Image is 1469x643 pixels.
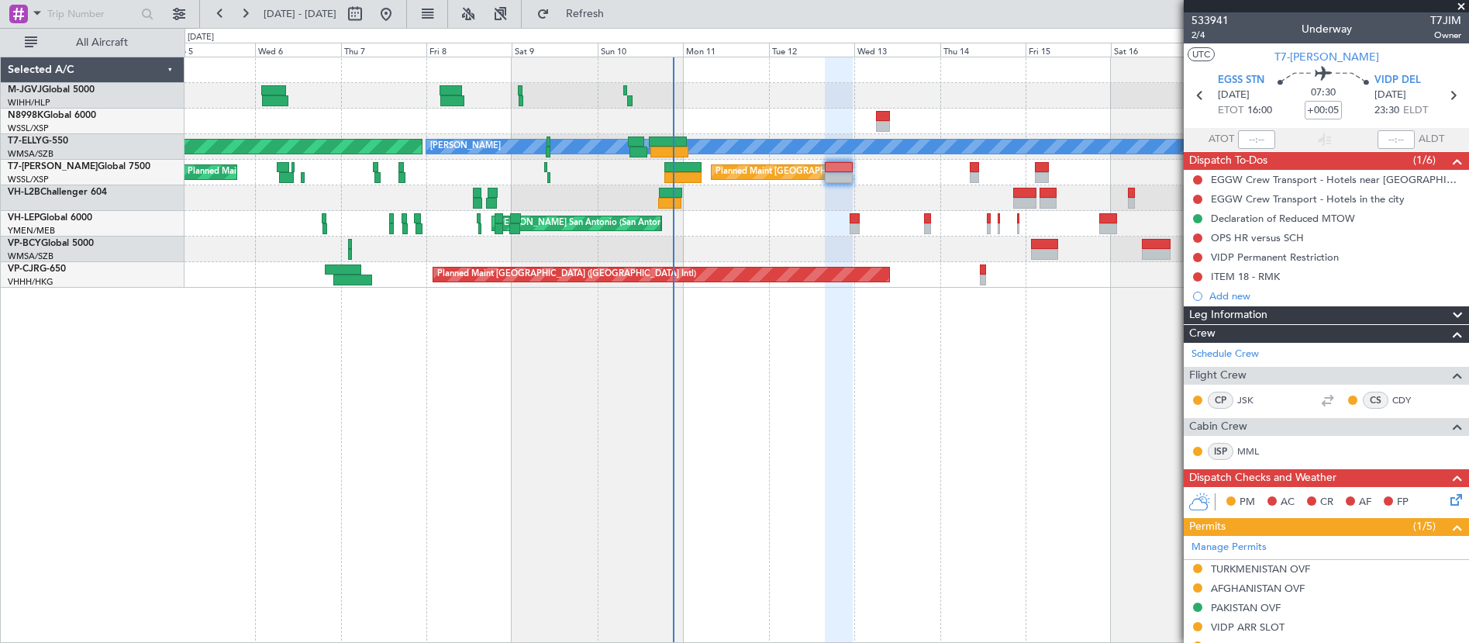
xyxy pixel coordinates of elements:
span: Permits [1189,518,1226,536]
a: VH-LEPGlobal 6000 [8,213,92,223]
a: WMSA/SZB [8,251,53,262]
span: Dispatch Checks and Weather [1189,469,1336,487]
div: Planned Maint Dubai (Al Maktoum Intl) [188,161,340,184]
button: Refresh [529,2,622,26]
span: VP-BCY [8,239,41,248]
div: CS [1363,392,1388,409]
span: [DATE] [1374,88,1406,103]
span: M-JGVJ [8,85,42,95]
div: Declaration of Reduced MTOW [1211,212,1355,225]
a: WIHH/HLP [8,97,50,109]
div: Wed 13 [854,43,940,57]
a: M-JGVJGlobal 5000 [8,85,95,95]
a: Manage Permits [1191,540,1267,555]
div: Fri 15 [1026,43,1111,57]
div: CP [1208,392,1233,409]
span: All Aircraft [40,37,164,48]
span: T7-[PERSON_NAME] [1274,49,1379,65]
div: TURKMENISTAN OVF [1211,562,1310,576]
div: Tue 5 [170,43,255,57]
div: Fri 8 [426,43,512,57]
a: WMSA/SZB [8,148,53,160]
span: 07:30 [1311,85,1336,101]
div: AFGHANISTAN OVF [1211,582,1305,595]
span: Owner [1430,29,1461,42]
div: VIDP Permanent Restriction [1211,251,1339,264]
div: Planned Maint [GEOGRAPHIC_DATA] ([GEOGRAPHIC_DATA] Intl) [437,263,696,286]
span: PM [1240,495,1255,510]
span: VH-L2B [8,188,40,197]
span: 16:00 [1247,103,1272,119]
div: [PERSON_NAME] [430,135,501,158]
a: VP-BCYGlobal 5000 [8,239,94,248]
div: PAKISTAN OVF [1211,601,1281,614]
div: Thu 7 [341,43,426,57]
div: OPS HR versus SCH [1211,231,1304,244]
input: Trip Number [47,2,136,26]
span: (1/5) [1413,518,1436,534]
a: MML [1237,444,1272,458]
div: Tue 12 [769,43,854,57]
div: Sun 10 [598,43,683,57]
a: VHHH/HKG [8,276,53,288]
span: CR [1320,495,1333,510]
div: Underway [1302,21,1352,37]
span: Crew [1189,325,1216,343]
a: T7-[PERSON_NAME]Global 7500 [8,162,150,171]
div: Thu 14 [940,43,1026,57]
a: N8998KGlobal 6000 [8,111,96,120]
div: ITEM 18 - RMK [1211,270,1280,283]
span: EGSS STN [1218,73,1264,88]
input: --:-- [1238,130,1275,149]
span: FP [1397,495,1409,510]
span: ATOT [1209,132,1234,147]
div: Mon 11 [683,43,768,57]
a: CDY [1392,393,1427,407]
div: ISP [1208,443,1233,460]
div: VIDP ARR SLOT [1211,621,1285,634]
div: [DATE] [188,31,214,44]
div: Wed 6 [255,43,340,57]
a: Schedule Crew [1191,347,1259,362]
a: JSK [1237,393,1272,407]
a: VP-CJRG-650 [8,264,66,274]
div: EGGW Crew Transport - Hotels in the city [1211,192,1405,206]
div: Sat 9 [512,43,597,57]
button: UTC [1188,47,1215,61]
span: N8998K [8,111,43,120]
span: AC [1281,495,1295,510]
div: Planned Maint [GEOGRAPHIC_DATA] ([GEOGRAPHIC_DATA]) [716,161,960,184]
span: VP-CJR [8,264,40,274]
span: 2/4 [1191,29,1229,42]
div: EGGW Crew Transport - Hotels near [GEOGRAPHIC_DATA] [1211,173,1461,186]
span: T7JIM [1430,12,1461,29]
span: VIDP DEL [1374,73,1421,88]
span: 23:30 [1374,103,1399,119]
span: Leg Information [1189,306,1267,324]
span: ELDT [1403,103,1428,119]
a: WSSL/XSP [8,174,49,185]
span: 533941 [1191,12,1229,29]
a: YMEN/MEB [8,225,55,237]
span: T7-[PERSON_NAME] [8,162,98,171]
span: AF [1359,495,1371,510]
a: T7-ELLYG-550 [8,137,68,146]
a: VH-L2BChallenger 604 [8,188,107,197]
div: Sat 16 [1111,43,1196,57]
span: Dispatch To-Dos [1189,152,1267,170]
span: VH-LEP [8,213,40,223]
span: ETOT [1218,103,1243,119]
span: ALDT [1419,132,1444,147]
span: Flight Crew [1189,367,1247,385]
span: T7-ELLY [8,137,42,146]
span: Cabin Crew [1189,418,1247,436]
a: WSSL/XSP [8,123,49,134]
div: Add new [1209,289,1461,302]
span: [DATE] [1218,88,1250,103]
span: Refresh [553,9,618,19]
span: (1/6) [1413,152,1436,168]
button: All Aircraft [17,30,168,55]
span: [DATE] - [DATE] [264,7,336,21]
div: [PERSON_NAME] San Antonio (San Antonio Intl) [496,212,687,235]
